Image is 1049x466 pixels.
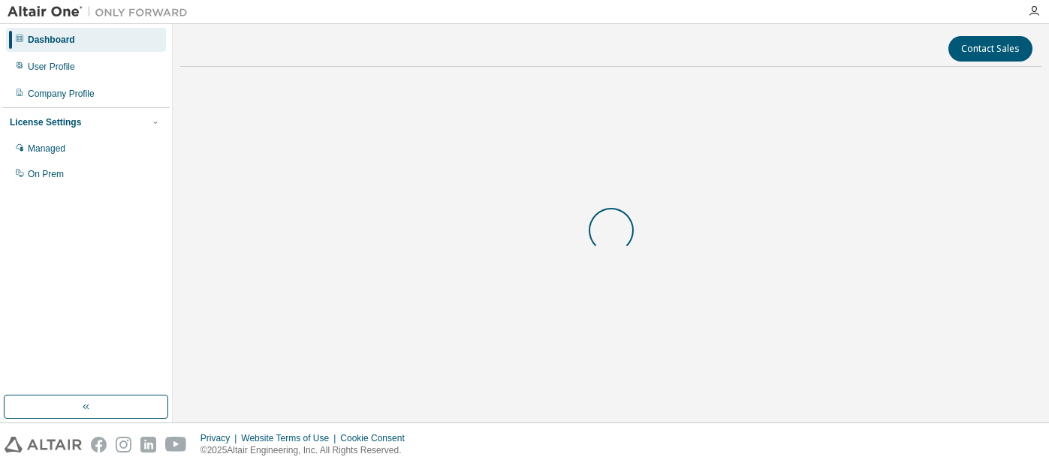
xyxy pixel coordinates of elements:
[28,61,75,73] div: User Profile
[241,432,340,444] div: Website Terms of Use
[200,432,241,444] div: Privacy
[140,437,156,452] img: linkedin.svg
[28,88,95,100] div: Company Profile
[8,5,195,20] img: Altair One
[91,437,107,452] img: facebook.svg
[948,36,1032,62] button: Contact Sales
[28,143,65,155] div: Managed
[116,437,131,452] img: instagram.svg
[10,116,81,128] div: License Settings
[165,437,187,452] img: youtube.svg
[28,168,64,180] div: On Prem
[340,432,413,444] div: Cookie Consent
[200,444,414,457] p: © 2025 Altair Engineering, Inc. All Rights Reserved.
[28,34,75,46] div: Dashboard
[5,437,82,452] img: altair_logo.svg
